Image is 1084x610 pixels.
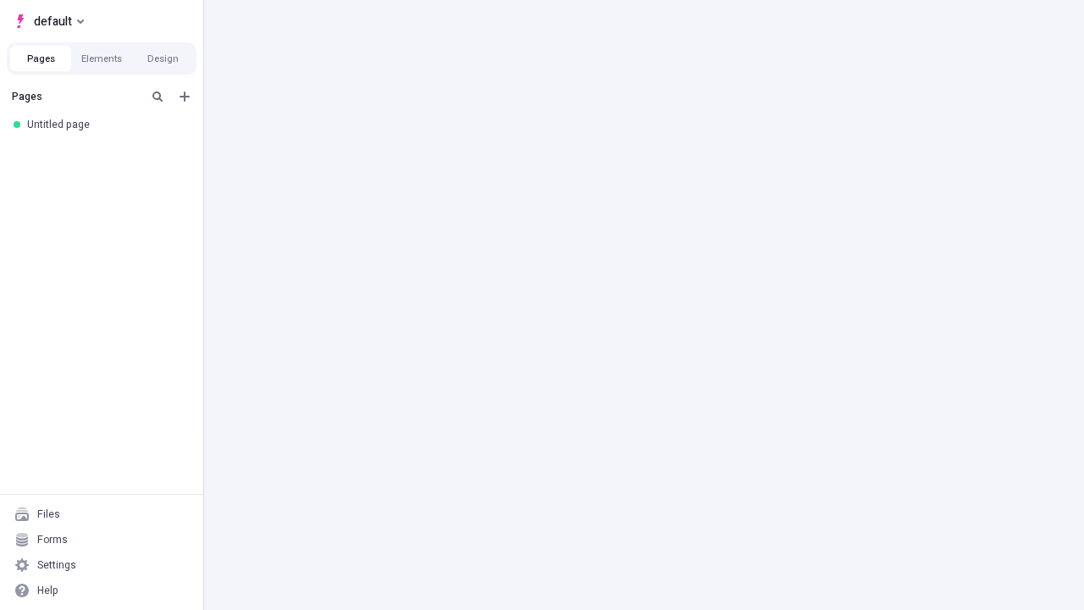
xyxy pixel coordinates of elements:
[132,46,193,71] button: Design
[37,507,60,521] div: Files
[12,90,141,103] div: Pages
[71,46,132,71] button: Elements
[10,46,71,71] button: Pages
[37,584,58,597] div: Help
[7,8,91,34] button: Select site
[37,558,76,572] div: Settings
[34,11,72,31] span: default
[174,86,195,107] button: Add new
[37,533,68,546] div: Forms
